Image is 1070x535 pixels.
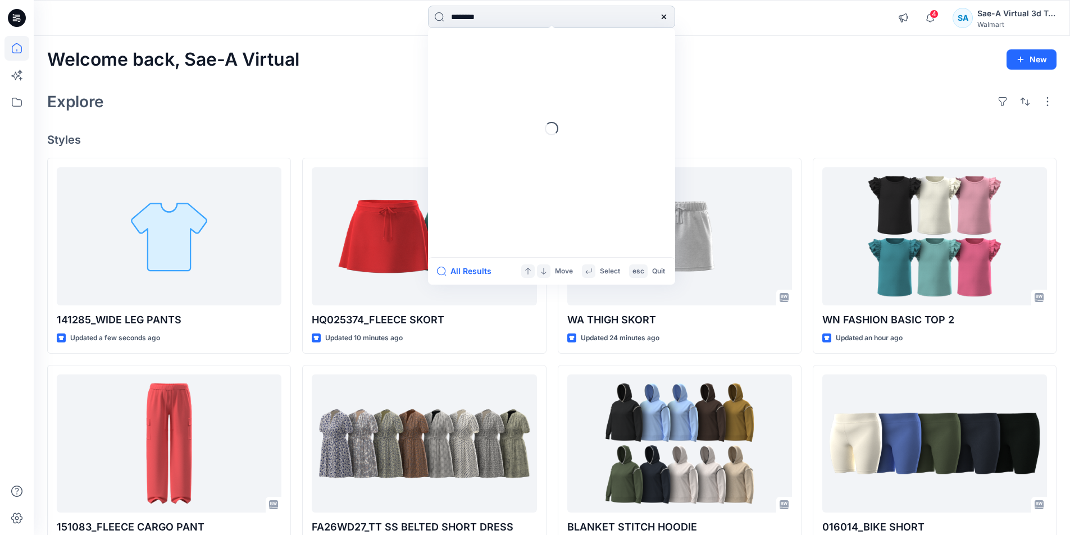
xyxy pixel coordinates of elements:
[836,332,903,344] p: Updated an hour ago
[47,93,104,111] h2: Explore
[930,10,939,19] span: 4
[822,167,1047,306] a: WN FASHION BASIC TOP 2
[953,8,973,28] div: SA
[822,519,1047,535] p: 016014_BIKE SHORT
[632,266,644,277] p: esc
[70,332,160,344] p: Updated a few seconds ago
[822,312,1047,328] p: WN FASHION BASIC TOP 2
[977,7,1056,20] div: Sae-A Virtual 3d Team
[47,49,299,70] h2: Welcome back, Sae-A Virtual
[1007,49,1057,70] button: New
[57,519,281,535] p: 151083_FLEECE CARGO PANT
[567,167,792,306] a: WA THIGH SKORT
[57,312,281,328] p: 141285_WIDE LEG PANTS
[57,374,281,513] a: 151083_FLEECE CARGO PANT
[312,374,536,513] a: FA26WD27_TT SS BELTED SHORT DRESS
[600,266,620,277] p: Select
[977,20,1056,29] div: Walmart
[47,133,1057,147] h4: Styles
[312,519,536,535] p: FA26WD27_TT SS BELTED SHORT DRESS
[57,167,281,306] a: 141285_WIDE LEG PANTS
[567,312,792,328] p: WA THIGH SKORT
[567,374,792,513] a: BLANKET STITCH HOODIE
[567,519,792,535] p: BLANKET STITCH HOODIE
[325,332,403,344] p: Updated 10 minutes ago
[437,264,499,278] button: All Results
[312,167,536,306] a: HQ025374_FLEECE SKORT
[555,266,573,277] p: Move
[312,312,536,328] p: HQ025374_FLEECE SKORT
[652,266,665,277] p: Quit
[581,332,659,344] p: Updated 24 minutes ago
[822,374,1047,513] a: 016014_BIKE SHORT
